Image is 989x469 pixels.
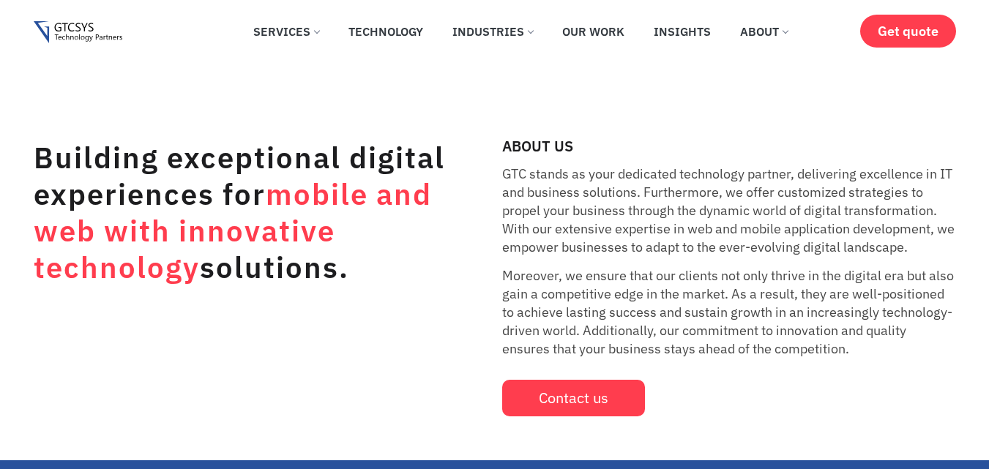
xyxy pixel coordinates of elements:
[337,15,434,48] a: Technology
[441,15,544,48] a: Industries
[551,15,635,48] a: Our Work
[860,15,956,48] a: Get quote
[878,23,938,39] span: Get quote
[242,15,330,48] a: Services
[898,378,989,447] iframe: chat widget
[502,165,956,256] p: GTC stands as your dedicated technology partner, delivering excellence in IT and business solutio...
[502,380,645,416] a: Contact us
[729,15,799,48] a: About
[539,391,608,405] span: Contact us
[34,139,451,285] h1: Building exceptional digital experiences for solutions.
[34,21,122,44] img: Gtcsys logo
[643,15,722,48] a: Insights
[502,266,956,358] p: Moreover, we ensure that our clients not only thrive in the digital era but also gain a competiti...
[34,175,432,286] span: mobile and web with innovative technology
[502,139,956,154] h2: ABOUT US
